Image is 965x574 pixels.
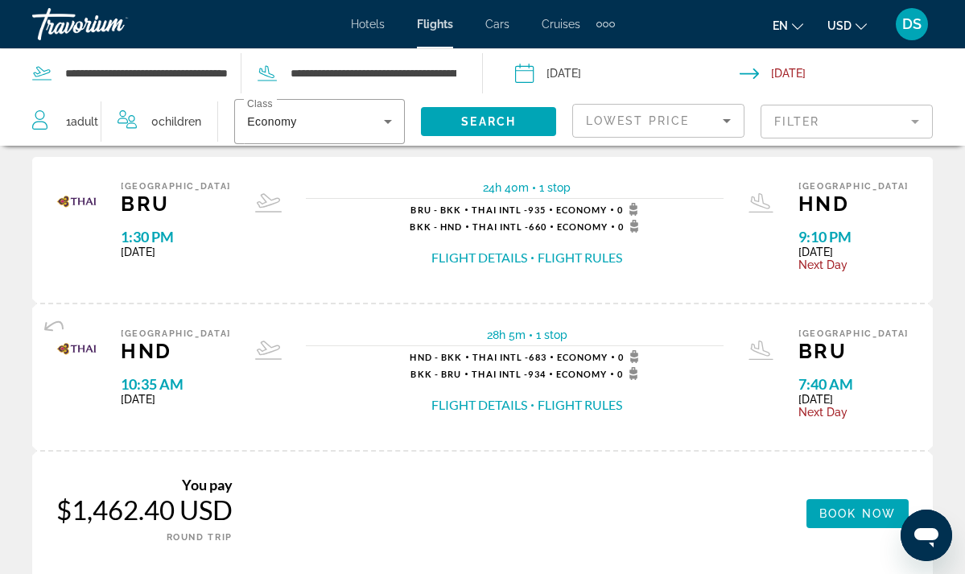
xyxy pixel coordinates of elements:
[618,350,643,363] span: 0
[538,396,622,414] button: Flight Rules
[536,328,567,341] span: 1 stop
[247,115,296,128] span: Economy
[472,352,546,362] span: 683
[16,97,217,146] button: Travelers: 1 adult, 0 children
[617,203,642,216] span: 0
[827,19,852,32] span: USD
[827,14,867,37] button: Change currency
[151,110,201,133] span: 0
[773,14,803,37] button: Change language
[596,11,615,37] button: Extra navigation items
[487,328,526,341] span: 28h 5m
[798,228,909,246] span: 9:10 PM
[761,104,933,139] button: Filter
[901,510,952,561] iframe: Bouton de lancement de la fenêtre de messagerie
[461,115,516,128] span: Search
[556,204,608,215] span: Economy
[798,406,909,419] span: Next Day
[410,221,462,232] span: BKK - HND
[56,493,233,526] div: $1,462.40 USD
[617,367,642,380] span: 0
[417,18,453,31] a: Flights
[515,49,740,97] button: Depart date: Aug 16, 2026
[472,221,529,232] span: Thai Intl -
[586,111,731,130] mat-select: Sort by
[472,352,529,362] span: Thai Intl -
[66,110,98,133] span: 1
[798,375,909,393] span: 7:40 AM
[159,115,201,128] span: Children
[410,204,461,215] span: BRU - BKK
[431,249,527,266] button: Flight Details
[806,499,909,528] button: Book now
[121,375,231,393] span: 10:35 AM
[539,181,571,194] span: 1 stop
[421,107,556,136] button: Search
[56,476,233,493] div: You pay
[740,49,965,97] button: Return date: Aug 27, 2026
[542,18,580,31] a: Cruises
[798,339,909,363] span: BRU
[556,369,608,379] span: Economy
[472,369,528,379] span: Thai Intl -
[557,221,608,232] span: Economy
[773,19,788,32] span: en
[410,352,462,362] span: HND - BKK
[557,352,608,362] span: Economy
[121,228,231,246] span: 1:30 PM
[798,258,909,271] span: Next Day
[618,220,643,233] span: 0
[410,369,461,379] span: BKK - BRU
[247,99,273,109] mat-label: Class
[121,181,231,192] span: [GEOGRAPHIC_DATA]
[891,7,933,41] button: User Menu
[167,532,233,543] span: ROUND TRIP
[121,393,231,406] span: [DATE]
[431,396,527,414] button: Flight Details
[798,181,909,192] span: [GEOGRAPHIC_DATA]
[121,328,231,339] span: [GEOGRAPHIC_DATA]
[586,114,689,127] span: Lowest Price
[538,249,622,266] button: Flight Rules
[483,181,529,194] span: 24h 40m
[798,393,909,406] span: [DATE]
[485,18,509,31] a: Cars
[71,115,98,128] span: Adult
[121,246,231,258] span: [DATE]
[121,192,231,216] span: BRU
[472,221,546,232] span: 660
[798,328,909,339] span: [GEOGRAPHIC_DATA]
[32,3,193,45] a: Travorium
[121,339,231,363] span: HND
[798,192,909,216] span: HND
[351,18,385,31] a: Hotels
[902,16,922,32] span: DS
[472,369,545,379] span: 934
[472,204,545,215] span: 935
[819,507,896,520] span: Book now
[472,204,528,215] span: Thai Intl -
[798,246,909,258] span: [DATE]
